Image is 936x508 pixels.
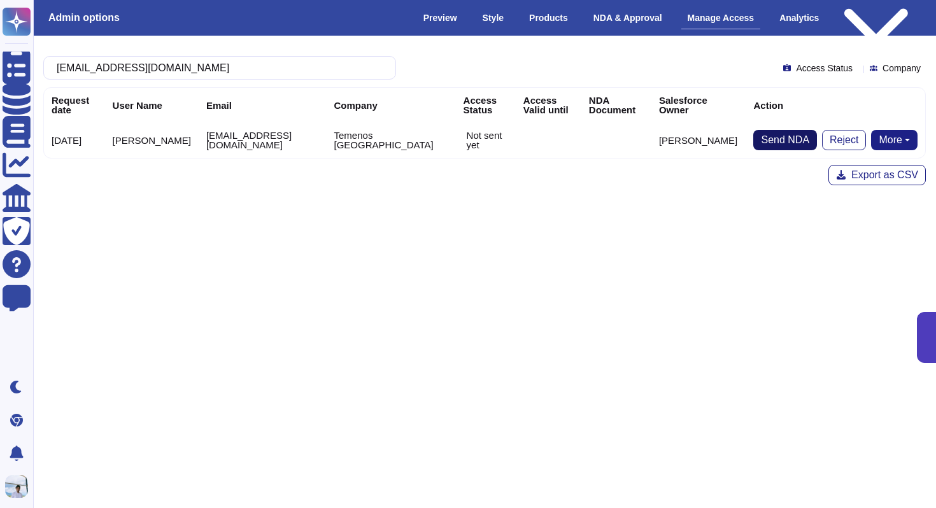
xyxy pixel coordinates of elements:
[651,88,746,122] th: Salesforce Owner
[746,88,925,122] th: Action
[587,7,669,29] div: NDA & Approval
[50,57,383,79] input: Search by keywords
[48,11,120,24] h3: Admin options
[516,88,581,122] th: Access Valid until
[851,170,918,180] span: Export as CSV
[883,64,921,73] span: Company
[796,64,853,73] span: Access Status
[773,7,825,29] div: Analytics
[467,131,508,150] p: Not sent yet
[681,7,761,29] div: Manage Access
[44,122,105,158] td: [DATE]
[753,130,817,150] button: Send NDA
[417,7,464,29] div: Preview
[199,88,327,122] th: Email
[523,7,574,29] div: Products
[581,88,651,122] th: NDA Document
[456,88,516,122] th: Access Status
[199,122,327,158] td: [EMAIL_ADDRESS][DOMAIN_NAME]
[822,130,866,150] button: Reject
[761,135,809,145] span: Send NDA
[871,130,918,150] button: More
[828,165,926,185] button: Export as CSV
[44,88,105,122] th: Request date
[5,475,28,498] img: user
[830,135,858,145] span: Reject
[105,88,199,122] th: User Name
[327,122,456,158] td: Temenos [GEOGRAPHIC_DATA]
[3,472,37,500] button: user
[476,7,510,29] div: Style
[105,122,199,158] td: [PERSON_NAME]
[327,88,456,122] th: Company
[651,122,746,158] td: [PERSON_NAME]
